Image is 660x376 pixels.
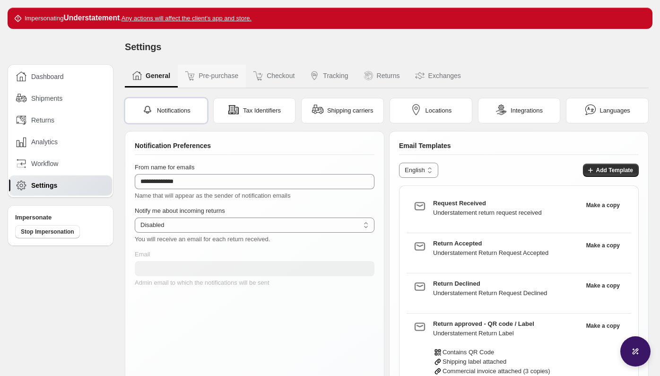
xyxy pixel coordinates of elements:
button: Pre-purchase [178,65,246,87]
button: General [125,65,178,87]
h3: Return approved - QR code / Label [433,319,581,329]
span: Integrations [511,106,543,115]
img: General icon [132,71,142,80]
span: Notify me about incoming returns [135,207,225,214]
span: Analytics [31,137,58,147]
button: Returns [356,65,408,87]
strong: Understatement [63,14,120,22]
u: Any actions will affect the client's app and store. [122,15,252,22]
span: Locations [426,106,452,115]
button: Checkout [246,65,302,87]
button: Tracking [302,65,356,87]
button: Add Template [583,164,639,177]
div: Email Templates [399,141,639,155]
h4: Impersonate [15,213,106,222]
span: Add Template [596,166,633,174]
span: Dashboard [31,72,64,81]
span: Returns [31,115,54,125]
div: Understatement return request received [433,208,581,218]
span: Make a copy [586,322,620,330]
button: Clone the template [581,199,625,212]
div: Understatement Return Request Declined [433,289,581,298]
p: Impersonating . [25,13,252,23]
span: Shipping carriers [327,106,373,115]
span: Email [135,251,150,258]
div: Shipping label attached [433,357,581,367]
button: Clone the template [581,319,625,332]
img: Returns icon [364,71,373,80]
div: Understatement Return Request Accepted [433,248,581,258]
span: You will receive an email for each return received. [135,236,270,243]
img: Exchanges icon [415,71,425,80]
h3: Return Accepted [433,239,581,248]
span: Make a copy [586,242,620,249]
img: Checkout icon [253,71,263,80]
span: Name that will appear as the sender of notification emails [135,192,291,199]
img: Tracking icon [310,71,319,80]
span: Make a copy [586,282,620,289]
img: Pre-purchase icon [185,71,195,80]
button: Clone the template [581,239,625,252]
span: Workflow [31,159,58,168]
h3: Return Declined [433,279,581,289]
span: Stop Impersonation [21,228,74,236]
button: Stop Impersonation [15,225,80,238]
span: From name for emails [135,164,194,171]
span: Languages [600,106,630,115]
span: Admin email to which the notifications will be sent [135,279,269,286]
span: Tax Identifiers [243,106,281,115]
span: Notifications [157,106,191,115]
div: Notification Preferences [135,141,374,155]
button: Exchanges [408,65,469,87]
span: Settings [125,42,161,52]
span: Make a copy [586,201,620,209]
button: Clone the template [581,279,625,292]
h3: Request Received [433,199,581,208]
div: Contains QR Code [433,348,581,357]
span: Settings [31,181,57,190]
span: Shipments [31,94,62,103]
div: Understatement Return Label [433,329,581,338]
div: Commercial invoice attached (3 copies) [433,367,581,376]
